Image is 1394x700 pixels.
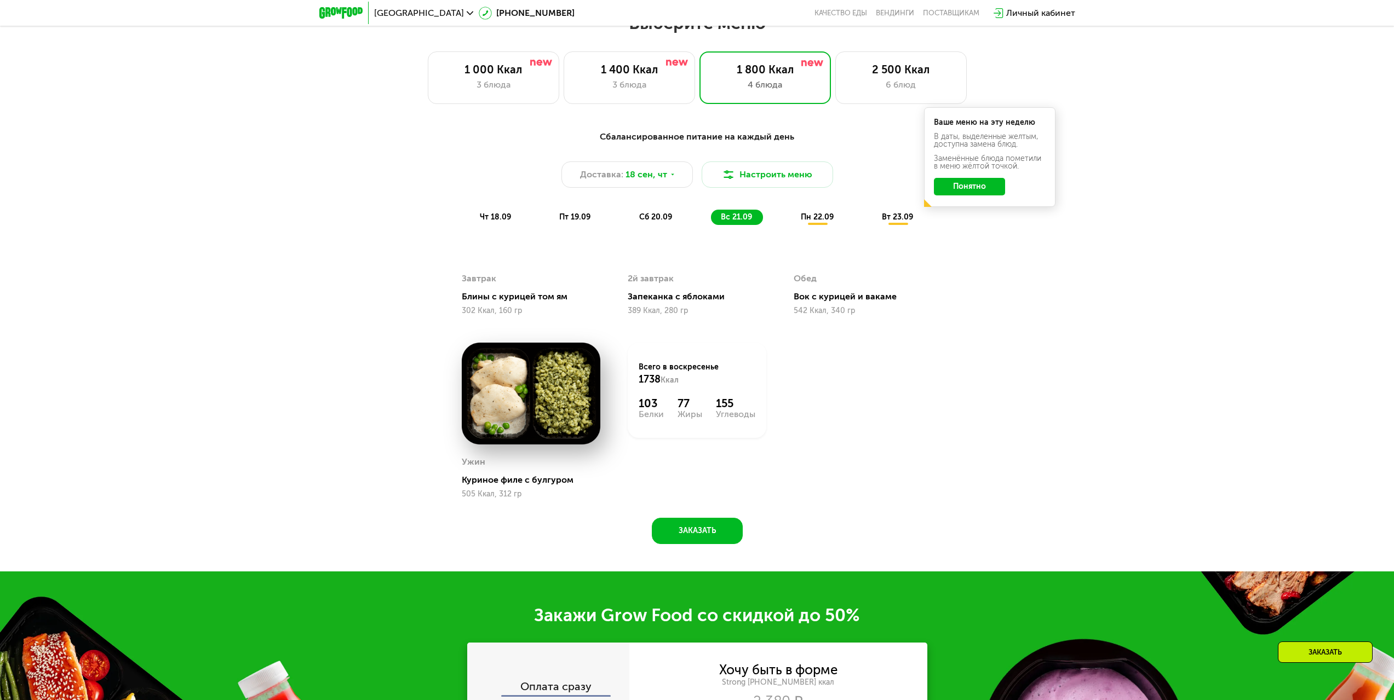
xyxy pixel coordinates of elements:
[934,155,1046,170] div: Заменённые блюда пометили в меню жёлтой точкой.
[716,491,755,505] div: 155
[814,9,867,18] a: Качество еды
[678,491,702,505] div: 77
[479,7,575,20] a: [PHONE_NUMBER]
[934,119,1046,126] div: Ваше меню на эту неделю
[711,63,819,76] div: 1 800 Ккал
[721,212,752,222] span: вс 21.09
[462,365,496,381] div: Завтрак
[462,585,600,593] div: 505 Ккал, 312 гр
[559,212,590,222] span: пт 19.09
[716,505,755,513] div: Углеводы
[439,78,548,91] div: 3 блюда
[934,133,1046,148] div: В даты, выделенные желтым, доступна замена блюд.
[639,505,664,513] div: Белки
[1278,641,1373,663] div: Заказать
[934,178,1005,195] button: Понятно
[882,212,913,222] span: вт 23.09
[711,78,819,91] div: 4 блюда
[580,168,623,181] span: Доставка:
[462,569,609,580] div: Куриное филе с булгуром
[847,78,955,91] div: 6 блюд
[374,9,464,18] span: [GEOGRAPHIC_DATA]
[462,386,609,397] div: Блины с курицей том ям
[1006,7,1075,20] div: Личный кабинет
[373,130,1022,144] div: Сбалансированное питание на каждый день
[847,63,955,76] div: 2 500 Ккал
[661,470,679,479] span: Ккал
[480,212,511,222] span: чт 18.09
[639,491,664,505] div: 103
[794,386,941,397] div: Вок с курицей и вакаме
[876,9,914,18] a: Вендинги
[626,168,667,181] span: 18 сен, чт
[794,365,817,381] div: Обед
[575,78,684,91] div: 3 блюда
[639,456,755,481] div: Всего в воскресенье
[462,548,485,565] div: Ужин
[639,468,661,480] span: 1738
[639,212,672,222] span: сб 20.09
[801,212,834,222] span: пн 22.09
[652,612,743,639] button: Заказать
[794,401,932,410] div: 542 Ккал, 340 гр
[923,9,979,18] div: поставщикам
[575,63,684,76] div: 1 400 Ккал
[678,505,702,513] div: Жиры
[462,401,600,410] div: 302 Ккал, 160 гр
[628,398,766,407] div: 389 Ккал, 280 гр
[439,63,548,76] div: 1 000 Ккал
[628,383,775,394] div: Запеканка с яблоками
[628,362,674,379] div: 2й завтрак
[702,161,833,188] button: Настроить меню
